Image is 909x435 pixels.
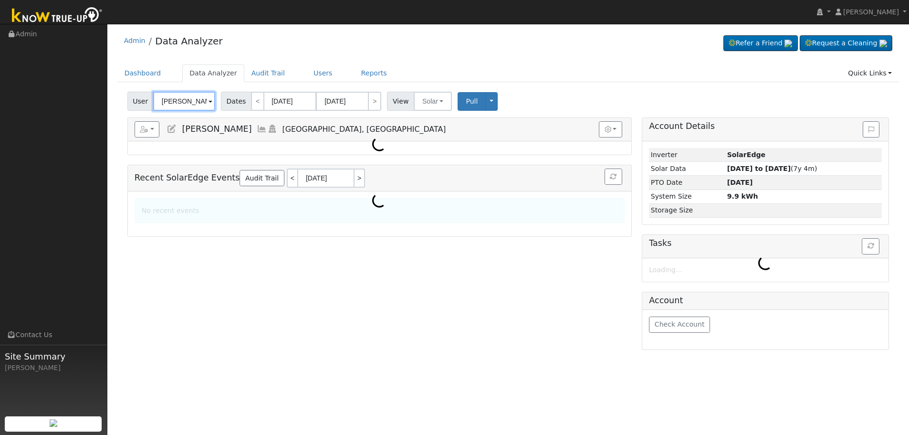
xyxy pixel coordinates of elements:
[124,37,146,44] a: Admin
[257,124,267,134] a: Multi-Series Graph
[784,40,792,47] img: retrieve
[655,320,705,328] span: Check Account
[879,40,887,47] img: retrieve
[649,121,882,131] h5: Account Details
[649,176,725,190] td: PTO Date
[267,124,278,134] a: Login As (last 03/17/2024 9:14:14 AM)
[251,92,264,111] a: <
[5,363,102,373] div: [PERSON_NAME]
[727,179,753,186] span: [DATE]
[605,169,622,185] button: Refresh
[727,151,765,159] strong: ID: 742786, authorized: 01/01/20
[355,169,365,188] a: >
[800,35,892,52] a: Request a Cleaning
[862,238,879,255] button: Refresh
[723,35,798,52] a: Refer a Friend
[387,92,414,111] span: View
[727,165,817,172] span: (7y 4m)
[50,419,57,427] img: retrieve
[727,165,791,172] strong: [DATE] to [DATE]
[649,203,725,217] td: Storage Size
[368,92,381,111] a: >
[221,92,251,111] span: Dates
[7,5,107,27] img: Know True-Up
[182,124,251,134] span: [PERSON_NAME]
[287,169,297,188] a: <
[244,64,292,82] a: Audit Trail
[167,124,177,134] a: Edit User (336)
[649,162,725,176] td: Solar Data
[414,92,452,111] button: Solar
[649,317,710,333] button: Check Account
[649,238,882,248] h5: Tasks
[240,170,284,186] a: Audit Trail
[182,64,244,82] a: Data Analyzer
[649,148,725,162] td: Inverter
[727,192,758,200] strong: 9.9 kWh
[649,296,683,305] h5: Account
[5,350,102,363] span: Site Summary
[155,35,222,47] a: Data Analyzer
[841,64,899,82] a: Quick Links
[863,121,879,138] button: Issue History
[466,97,478,105] span: Pull
[117,64,168,82] a: Dashboard
[458,92,486,111] button: Pull
[843,8,899,16] span: [PERSON_NAME]
[127,92,154,111] span: User
[282,125,446,134] span: [GEOGRAPHIC_DATA], [GEOGRAPHIC_DATA]
[135,169,625,188] h5: Recent SolarEdge Events
[354,64,394,82] a: Reports
[153,92,215,111] input: Select a User
[306,64,340,82] a: Users
[649,190,725,203] td: System Size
